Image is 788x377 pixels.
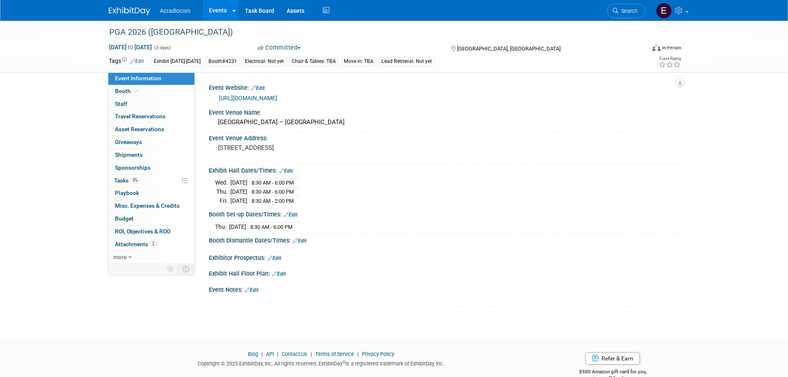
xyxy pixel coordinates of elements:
[215,222,229,231] td: Thu.
[272,271,286,277] a: Edit
[115,164,151,171] span: Sponsorships
[209,283,680,294] div: Event Notes:
[108,187,194,199] a: Playbook
[457,46,560,52] span: [GEOGRAPHIC_DATA], [GEOGRAPHIC_DATA]
[115,202,180,209] span: Misc. Expenses & Credits
[130,58,144,64] a: Edit
[230,196,247,205] td: [DATE]
[108,213,194,225] a: Budget
[108,200,194,212] a: Misc. Expenses & Credits
[160,7,191,14] span: Acradiocom
[315,351,354,357] a: Terms of Service
[115,151,143,158] span: Shipments
[134,89,139,93] i: Booth reservation complete
[108,175,194,187] a: Tasks0%
[206,57,240,66] div: Booth#4231
[108,110,194,123] a: Travel Reservations
[250,224,292,230] span: 8:30 AM - 6:00 PM
[251,198,294,204] span: 8:30 AM - 2:00 PM
[343,360,345,365] sup: ®
[108,123,194,136] a: Asset Reservations
[245,287,259,293] a: Edit
[284,212,297,218] a: Edit
[259,351,265,357] span: |
[279,168,293,174] a: Edit
[215,187,230,197] td: Thu.
[109,7,150,15] img: ExhibitDay
[656,3,672,19] img: Elizabeth Martinez
[341,57,376,66] div: Move in: TBA
[229,222,246,231] td: [DATE]
[215,116,673,129] div: [GEOGRAPHIC_DATA] – [GEOGRAPHIC_DATA]
[163,264,178,274] td: Personalize Event Tab Strip
[115,75,161,82] span: Event Information
[115,241,156,247] span: Attachments
[106,25,633,40] div: PGA 2026 ([GEOGRAPHIC_DATA])
[113,254,127,260] span: more
[266,351,274,357] a: API
[115,228,170,235] span: ROI, Objectives & ROO
[108,149,194,161] a: Shipments
[309,351,314,357] span: |
[115,101,127,107] span: Staff
[108,136,194,149] a: Giveaways
[115,88,140,94] span: Booth
[652,44,661,51] img: Format-Inperson.png
[209,234,680,245] div: Booth Dismantle Dates/Times:
[218,144,396,151] pre: [STREET_ADDRESS]
[108,72,194,85] a: Event Information
[115,190,139,196] span: Playbook
[108,251,194,264] a: more
[151,57,203,66] div: Exhibit [DATE]-[DATE]
[275,351,280,357] span: |
[108,238,194,251] a: Attachments2
[209,132,680,142] div: Event Venue Address:
[108,226,194,238] a: ROI, Objectives & ROO
[248,351,258,357] a: Blog
[115,139,142,145] span: Giveaways
[209,267,680,278] div: Exhibit Hall Floor Plan:
[251,85,265,91] a: Edit
[607,4,645,18] a: Search
[379,57,434,66] div: Lead Retrieval: Not yet
[131,177,140,183] span: 0%
[108,85,194,98] a: Booth
[209,164,680,175] div: Exhibit Hall Dates/Times:
[109,358,534,367] div: Copyright © 2025 ExhibitDay, Inc. All rights reserved. ExhibitDay is a registered trademark of Ex...
[662,45,681,51] div: In-Person
[255,43,304,52] button: Committed
[115,215,134,222] span: Budget
[153,45,171,50] span: (3 days)
[114,177,140,184] span: Tasks
[585,352,640,365] a: Refer & Earn
[209,208,680,219] div: Booth Set-up Dates/Times:
[150,241,156,247] span: 2
[115,113,165,120] span: Travel Reservations
[209,252,680,262] div: Exhibitor Prospectus:
[251,180,294,186] span: 8:30 AM - 6:00 PM
[293,238,307,244] a: Edit
[618,8,637,14] span: Search
[289,57,338,66] div: Chair & Tables: TBA
[219,95,277,101] a: [URL][DOMAIN_NAME]
[230,178,247,187] td: [DATE]
[177,264,194,274] td: Toggle Event Tabs
[108,162,194,174] a: Sponsorships
[230,187,247,197] td: [DATE]
[251,189,294,195] span: 8:30 AM - 6:00 PM
[209,82,680,92] div: Event Website:
[242,57,286,66] div: Electrical: Not yet
[115,126,164,132] span: Asset Reservations
[109,57,144,66] td: Tags
[109,43,152,51] span: [DATE] [DATE]
[108,98,194,110] a: Staff
[215,196,230,205] td: Fri.
[596,43,682,55] div: Event Format
[362,351,394,357] a: Privacy Policy
[355,351,361,357] span: |
[659,57,681,61] div: Event Rating
[209,106,680,117] div: Event Venue Name:
[215,178,230,187] td: Wed.
[127,44,134,50] span: to
[268,255,281,261] a: Edit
